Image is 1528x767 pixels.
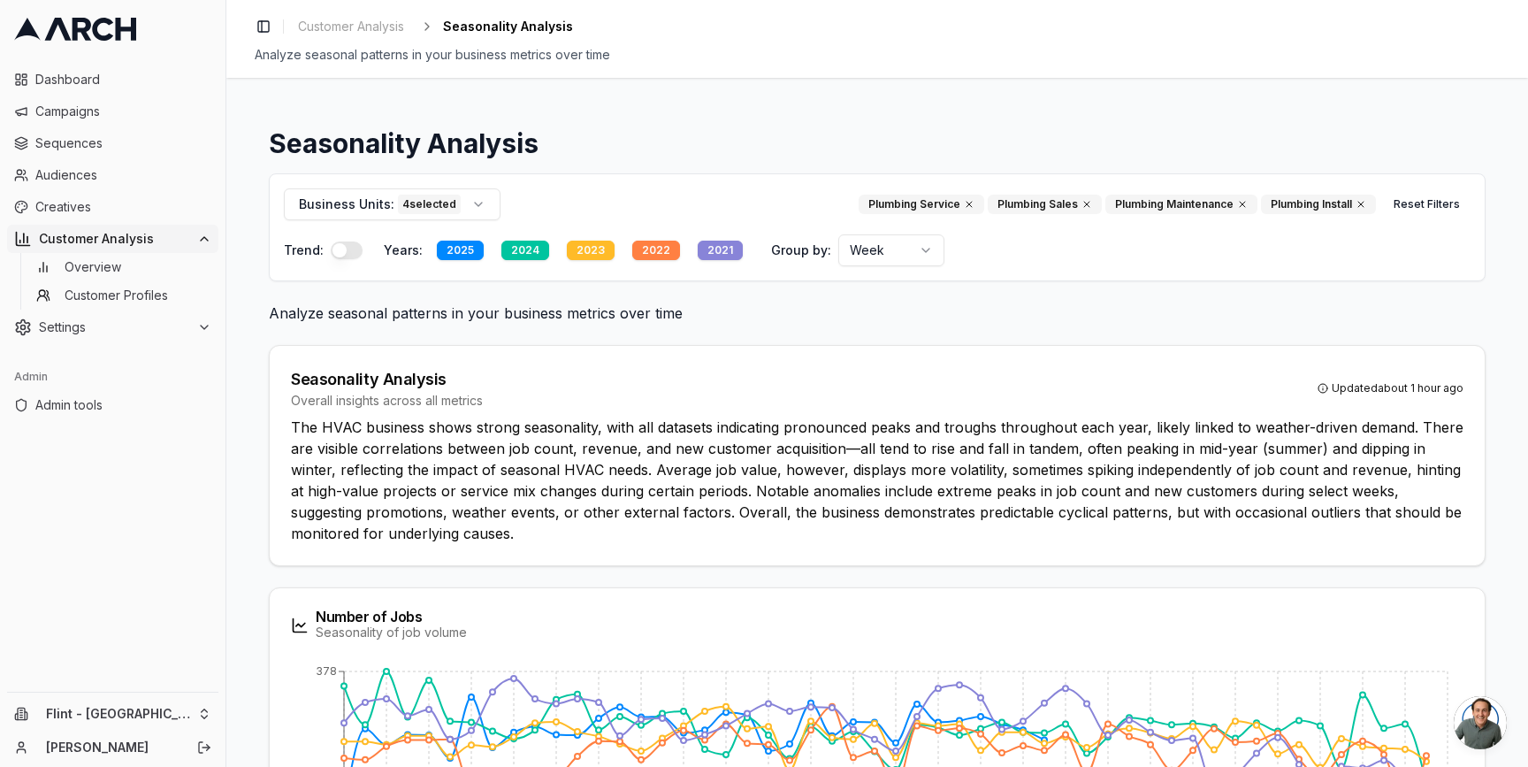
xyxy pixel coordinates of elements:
div: 2025 [437,241,484,260]
p: The HVAC business shows strong seasonality, with all datasets indicating pronounced peaks and tro... [291,417,1463,544]
h1: Seasonality Analysis [269,127,1486,159]
div: Seasonality of job volume [316,624,467,641]
span: Admin tools [35,396,211,414]
div: 2022 [632,241,680,260]
a: Customer Profiles [29,283,197,308]
a: Admin tools [7,391,218,419]
span: Sequences [35,134,211,152]
nav: breadcrumb [291,14,573,39]
a: Overview [29,255,197,280]
span: Flint - [GEOGRAPHIC_DATA], Heating, Air & Electric [46,706,190,722]
span: Customer Profiles [65,287,168,304]
a: Sequences [7,129,218,157]
button: Reset Filters [1383,190,1471,219]
p: Analyze seasonal patterns in your business metrics over time [269,303,1486,324]
div: 2023 [567,241,615,260]
div: 2024 [501,241,549,260]
span: Customer Analysis [298,18,404,35]
span: Overview [65,258,121,276]
div: Admin [7,363,218,391]
button: Toggle year 2021 [691,234,750,266]
div: Number of Jobs [316,610,467,624]
span: Business Units: [299,196,394,213]
button: Log out [192,735,217,760]
div: Plumbing Service [859,195,984,214]
span: Trend: [284,242,324,259]
a: Customer Analysis [291,14,411,39]
span: Settings [39,318,190,336]
span: Customer Analysis [39,230,190,248]
a: Creatives [7,193,218,221]
a: [PERSON_NAME] [46,739,178,756]
span: Campaigns [35,103,211,120]
div: Overall insights across all metrics [291,392,483,410]
button: Settings [7,313,218,341]
span: Group by: [771,242,831,259]
a: Campaigns [7,97,218,126]
div: Analyze seasonal patterns in your business metrics over time [255,46,1500,64]
button: Toggle year 2022 [625,234,687,266]
button: Customer Analysis [7,225,218,253]
button: Toggle year 2024 [494,234,556,266]
button: Toggle year 2023 [560,234,622,266]
div: 2021 [698,241,743,260]
button: Flint - [GEOGRAPHIC_DATA], Heating, Air & Electric [7,700,218,728]
span: Seasonality Analysis [443,18,573,35]
button: Business Units:4selected [284,188,500,220]
div: 4 selected [398,195,461,214]
span: Dashboard [35,71,211,88]
span: Creatives [35,198,211,216]
div: Plumbing Maintenance [1105,195,1257,214]
a: Open chat [1454,696,1507,749]
span: Audiences [35,166,211,184]
span: Years: [384,242,423,259]
div: Plumbing Sales [988,195,1102,214]
a: Audiences [7,161,218,189]
tspan: 378 [316,664,337,678]
div: Seasonality Analysis [291,367,483,392]
div: Plumbing Install [1261,195,1376,214]
span: Updated about 1 hour ago [1332,381,1463,395]
a: Dashboard [7,65,218,94]
button: Toggle year 2025 [430,234,491,266]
